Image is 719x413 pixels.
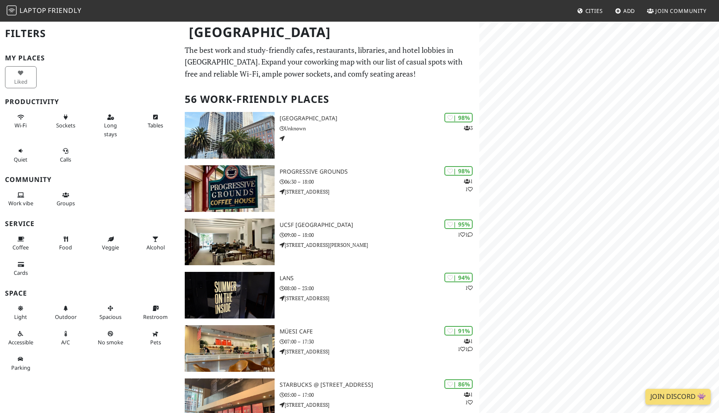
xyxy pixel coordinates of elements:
[5,188,37,210] button: Work vibe
[5,258,37,280] button: Cards
[280,348,479,356] p: [STREET_ADDRESS]
[280,188,479,196] p: [STREET_ADDRESS]
[5,98,175,106] h3: Productivity
[5,301,37,323] button: Light
[99,313,121,321] span: Spacious
[95,232,126,254] button: Veggie
[20,6,47,15] span: Laptop
[185,112,275,159] img: One Market Plaza
[12,244,29,251] span: Coffee
[180,272,479,318] a: LANS | 94% 1 LANS 08:00 – 23:00 [STREET_ADDRESS]
[57,199,75,207] span: Group tables
[280,231,479,239] p: 09:00 – 18:00
[140,232,171,254] button: Alcohol
[148,122,163,129] span: Work-friendly tables
[61,338,70,346] span: Air conditioned
[50,301,82,323] button: Outdoor
[182,21,478,44] h1: [GEOGRAPHIC_DATA]
[55,313,77,321] span: Outdoor area
[140,110,171,132] button: Tables
[5,54,175,62] h3: My Places
[56,122,75,129] span: Power sockets
[5,327,37,349] button: Accessible
[185,165,275,212] img: Progressive Grounds
[8,199,33,207] span: People working
[14,156,27,163] span: Quiet
[102,244,119,251] span: Veggie
[623,7,635,15] span: Add
[95,327,126,349] button: No smoke
[7,5,17,15] img: LaptopFriendly
[14,269,28,276] span: Credit cards
[444,219,473,229] div: | 95%
[180,112,479,159] a: One Market Plaza | 98% 3 [GEOGRAPHIC_DATA] Unknown
[140,327,171,349] button: Pets
[444,379,473,389] div: | 86%
[280,391,479,399] p: 05:00 – 17:00
[98,338,123,346] span: Smoke free
[146,244,165,251] span: Alcohol
[280,294,479,302] p: [STREET_ADDRESS]
[574,3,606,18] a: Cities
[185,325,275,372] img: Müesi Cafe
[95,110,126,141] button: Long stays
[140,301,171,323] button: Restroom
[14,313,27,321] span: Natural light
[180,165,479,212] a: Progressive Grounds | 98% 11 Progressive Grounds 06:30 – 18:00 [STREET_ADDRESS]
[5,176,175,184] h3: Community
[104,122,117,137] span: Long stays
[185,44,474,80] p: The best work and study-friendly cafes, restaurants, libraries, and hotel lobbies in [GEOGRAPHIC_...
[5,110,37,132] button: Wi-Fi
[50,110,82,132] button: Sockets
[15,122,27,129] span: Stable Wi-Fi
[585,7,603,15] span: Cities
[11,364,30,371] span: Parking
[50,188,82,210] button: Groups
[280,115,479,122] h3: [GEOGRAPHIC_DATA]
[280,168,479,175] h3: Progressive Grounds
[280,401,479,409] p: [STREET_ADDRESS]
[280,284,479,292] p: 08:00 – 23:00
[645,389,711,405] a: Join Discord 👾
[143,313,168,321] span: Restroom
[280,275,479,282] h3: LANS
[280,221,479,229] h3: UCSF [GEOGRAPHIC_DATA]
[464,177,473,193] p: 1 1
[280,178,479,186] p: 06:30 – 18:00
[50,232,82,254] button: Food
[5,21,175,46] h2: Filters
[59,244,72,251] span: Food
[48,6,81,15] span: Friendly
[150,338,161,346] span: Pet friendly
[5,232,37,254] button: Coffee
[185,87,474,112] h2: 56 Work-Friendly Places
[180,219,479,265] a: UCSF Mission Bay FAMRI Library | 95% 11 UCSF [GEOGRAPHIC_DATA] 09:00 – 18:00 [STREET_ADDRESS][PER...
[464,391,473,406] p: 1 1
[7,4,82,18] a: LaptopFriendly LaptopFriendly
[458,231,473,239] p: 1 1
[60,156,71,163] span: Video/audio calls
[644,3,710,18] a: Join Community
[5,352,37,374] button: Parking
[50,144,82,166] button: Calls
[612,3,639,18] a: Add
[95,301,126,323] button: Spacious
[5,144,37,166] button: Quiet
[280,124,479,132] p: Unknown
[444,166,473,176] div: | 98%
[8,338,33,346] span: Accessible
[280,338,479,346] p: 07:00 – 17:30
[180,325,479,372] a: Müesi Cafe | 91% 111 Müesi Cafe 07:00 – 17:30 [STREET_ADDRESS]
[444,113,473,122] div: | 98%
[50,327,82,349] button: A/C
[280,381,479,388] h3: Starbucks @ [STREET_ADDRESS]
[655,7,707,15] span: Join Community
[458,337,473,353] p: 1 1 1
[185,219,275,265] img: UCSF Mission Bay FAMRI Library
[280,241,479,249] p: [STREET_ADDRESS][PERSON_NAME]
[465,284,473,292] p: 1
[5,220,175,228] h3: Service
[464,124,473,132] p: 3
[444,326,473,336] div: | 91%
[280,328,479,335] h3: Müesi Cafe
